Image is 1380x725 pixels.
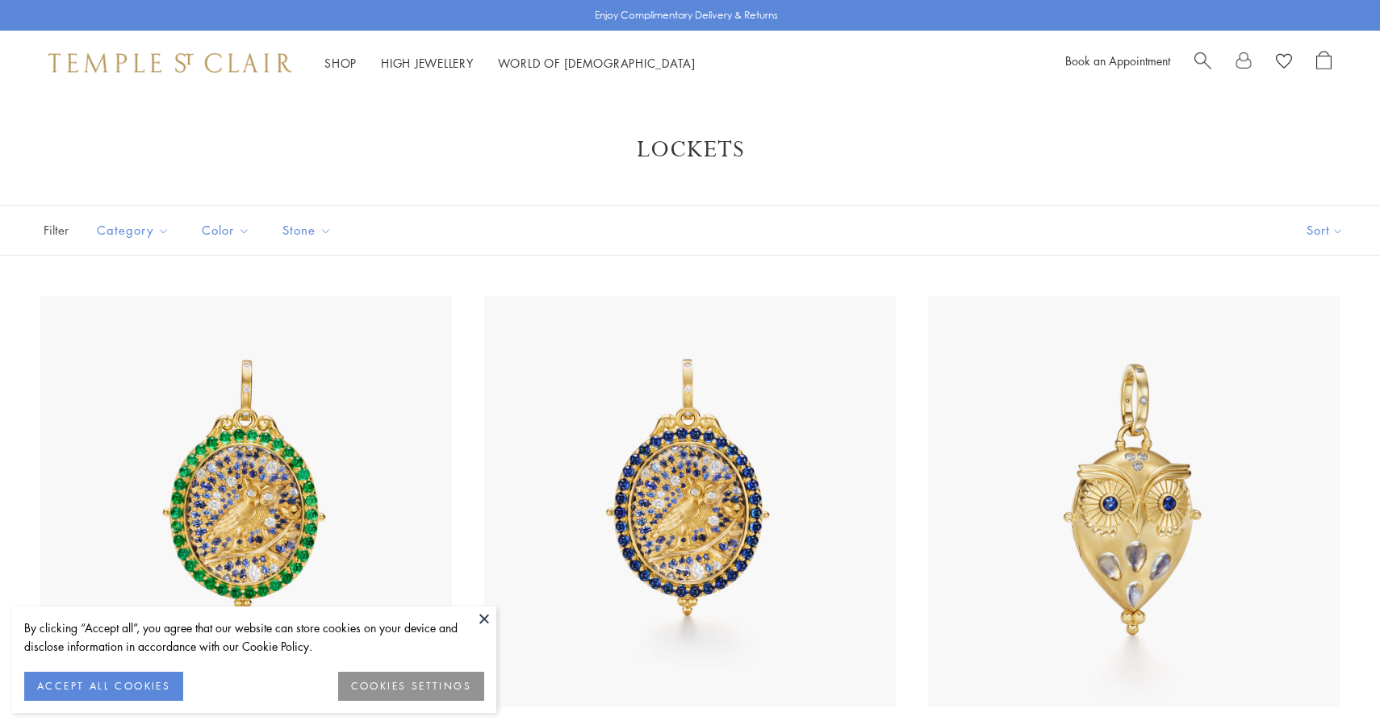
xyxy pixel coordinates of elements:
[928,296,1340,707] img: P34614-OWLOCBM
[381,55,474,71] a: High JewelleryHigh Jewellery
[194,220,262,240] span: Color
[1299,649,1364,709] iframe: Gorgias live chat messenger
[40,296,452,707] img: 18K Emerald Nocturne Owl Locket
[89,220,182,240] span: Category
[24,672,183,701] button: ACCEPT ALL COOKIES
[24,619,484,656] div: By clicking “Accept all”, you agree that our website can store cookies on your device and disclos...
[484,296,896,707] img: 18K Blue Sapphire Nocturne Owl Locket
[274,220,344,240] span: Stone
[1276,51,1292,75] a: View Wishlist
[324,53,696,73] nav: Main navigation
[85,212,182,248] button: Category
[190,212,262,248] button: Color
[498,55,696,71] a: World of [DEMOGRAPHIC_DATA]World of [DEMOGRAPHIC_DATA]
[1065,52,1170,69] a: Book an Appointment
[1270,206,1380,255] button: Show sort by
[270,212,344,248] button: Stone
[48,53,292,73] img: Temple St. Clair
[595,7,778,23] p: Enjoy Complimentary Delivery & Returns
[65,135,1315,165] h1: Lockets
[1194,51,1211,75] a: Search
[338,672,484,701] button: COOKIES SETTINGS
[324,55,357,71] a: ShopShop
[1316,51,1332,75] a: Open Shopping Bag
